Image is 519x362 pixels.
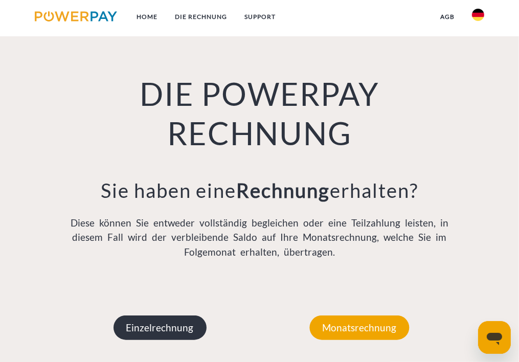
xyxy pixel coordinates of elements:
a: DIE RECHNUNG [166,8,236,26]
img: de [472,9,484,21]
b: Rechnung [236,178,330,202]
p: Monatsrechnung [309,315,409,340]
h1: DIE POWERPAY RECHNUNG [60,75,459,153]
a: Home [128,8,166,26]
iframe: Schaltfläche zum Öffnen des Messaging-Fensters [478,321,511,354]
h3: Sie haben eine erhalten? [60,178,459,203]
img: logo-powerpay.svg [35,11,117,21]
p: Einzelrechnung [114,315,207,340]
a: agb [432,8,463,26]
p: Diese können Sie entweder vollständig begleichen oder eine Teilzahlung leisten, in diesem Fall wi... [60,216,459,259]
a: SUPPORT [236,8,284,26]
